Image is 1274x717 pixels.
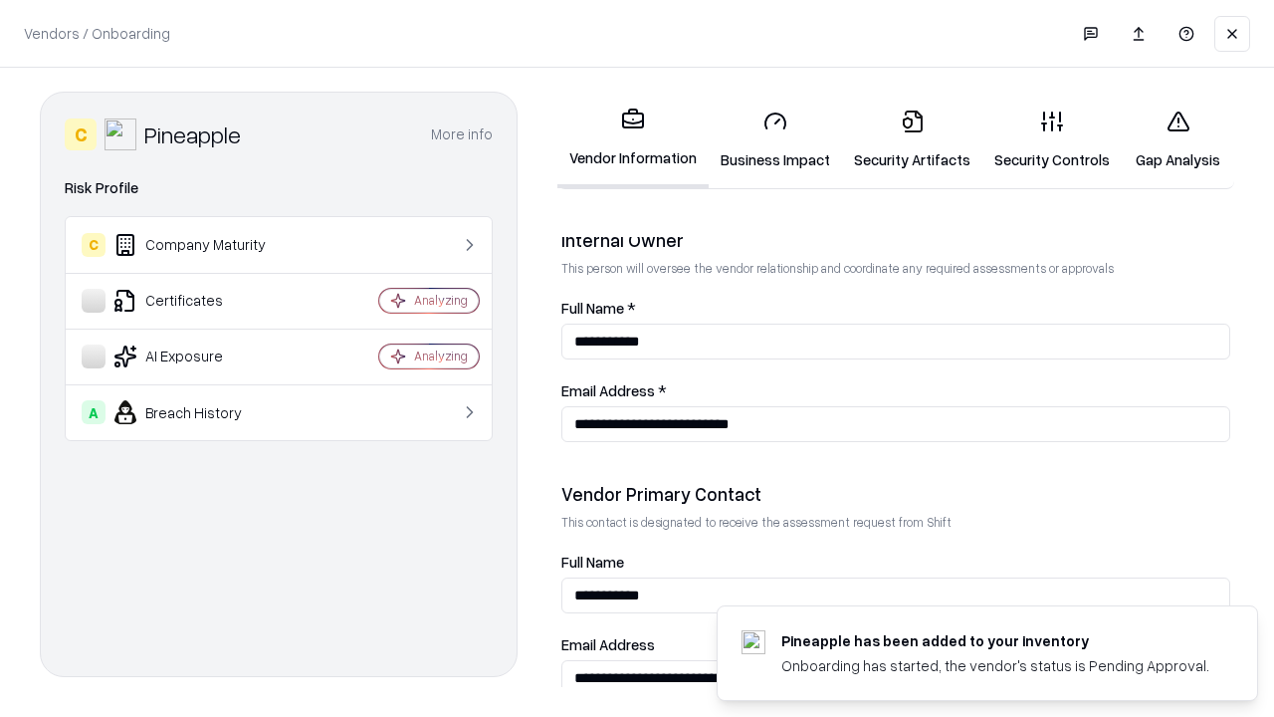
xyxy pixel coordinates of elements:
div: C [82,233,106,257]
div: Internal Owner [561,228,1230,252]
div: Vendor Primary Contact [561,482,1230,506]
div: AI Exposure [82,345,319,368]
a: Security Controls [982,94,1122,186]
a: Vendor Information [557,92,709,188]
div: Risk Profile [65,176,493,200]
div: Company Maturity [82,233,319,257]
label: Email Address [561,637,1230,652]
div: C [65,119,97,150]
img: Pineapple [105,119,136,150]
div: Onboarding has started, the vendor's status is Pending Approval. [781,655,1209,676]
a: Business Impact [709,94,842,186]
p: This contact is designated to receive the assessment request from Shift [561,514,1230,531]
a: Security Artifacts [842,94,982,186]
label: Full Name [561,555,1230,570]
div: Certificates [82,289,319,313]
p: Vendors / Onboarding [24,23,170,44]
div: Analyzing [414,292,468,309]
img: pineappleenergy.com [742,630,765,654]
p: This person will oversee the vendor relationship and coordinate any required assessments or appro... [561,260,1230,277]
label: Email Address * [561,383,1230,398]
div: Pineapple has been added to your inventory [781,630,1209,651]
div: A [82,400,106,424]
button: More info [431,117,493,152]
a: Gap Analysis [1122,94,1234,186]
div: Breach History [82,400,319,424]
div: Pineapple [144,119,241,150]
label: Full Name * [561,301,1230,316]
div: Analyzing [414,348,468,364]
